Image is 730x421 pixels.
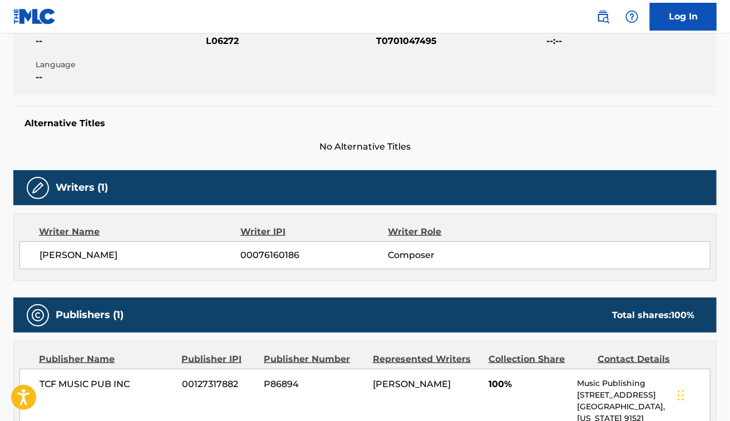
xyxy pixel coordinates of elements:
div: Writer IPI [240,225,388,239]
h5: Writers (1) [56,181,108,194]
span: 00127317882 [182,378,256,391]
span: P86894 [264,378,365,391]
span: 00076160186 [241,249,388,262]
span: [PERSON_NAME] [373,379,451,389]
span: T0701047495 [376,34,544,48]
a: Log In [650,3,717,31]
p: Music Publishing [578,378,710,389]
h5: Alternative Titles [24,118,706,129]
div: Writer Role [388,225,522,239]
span: Composer [388,249,522,262]
span: -- [36,34,203,48]
img: help [625,10,639,23]
span: [PERSON_NAME] [40,249,241,262]
span: L06272 [206,34,373,48]
div: Publisher Name [39,353,173,366]
img: Writers [31,181,45,195]
div: Total shares: [612,309,694,322]
div: Publisher IPI [181,353,255,366]
div: Publisher Number [264,353,364,366]
div: Drag [678,379,684,412]
iframe: Chat Widget [674,368,730,421]
img: MLC Logo [13,8,56,24]
h5: Publishers (1) [56,309,124,321]
div: Contact Details [598,353,698,366]
img: Publishers [31,309,45,322]
span: No Alternative Titles [13,140,717,153]
div: Help [621,6,643,28]
span: --:-- [546,34,714,48]
span: Language [36,59,203,71]
span: 100% [489,378,569,391]
p: [STREET_ADDRESS] [578,389,710,401]
span: 100 % [671,310,694,320]
div: Collection Share [489,353,589,366]
img: search [596,10,610,23]
div: Writer Name [39,225,240,239]
a: Public Search [592,6,614,28]
div: Represented Writers [373,353,480,366]
span: TCF MUSIC PUB INC [40,378,174,391]
span: -- [36,71,203,84]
